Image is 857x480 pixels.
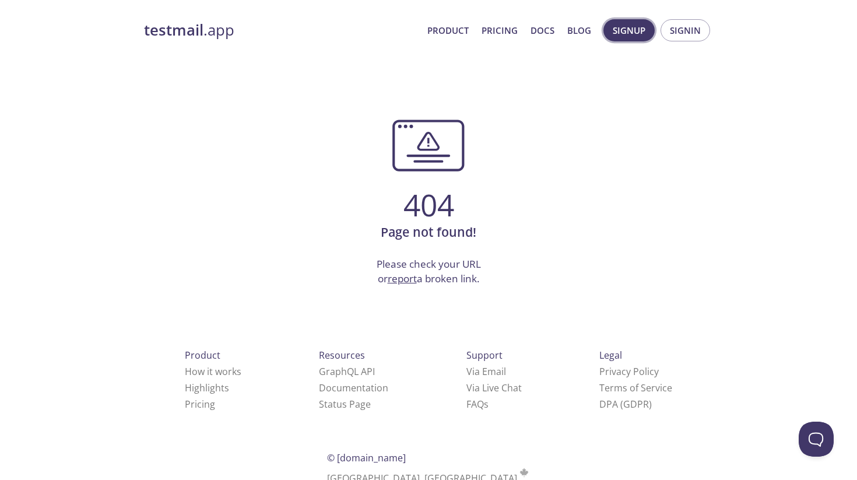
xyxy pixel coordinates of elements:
[185,365,241,378] a: How it works
[144,20,203,40] strong: testmail
[484,398,489,411] span: s
[599,349,622,362] span: Legal
[599,365,659,378] a: Privacy Policy
[144,20,418,40] a: testmail.app
[670,23,701,38] span: Signin
[144,222,713,242] h6: Page not found!
[319,398,371,411] a: Status Page
[603,19,655,41] button: Signup
[319,365,375,378] a: GraphQL API
[531,23,554,38] a: Docs
[319,349,365,362] span: Resources
[144,257,713,286] p: Please check your URL or a broken link.
[185,349,220,362] span: Product
[427,23,469,38] a: Product
[466,381,522,394] a: Via Live Chat
[319,381,388,394] a: Documentation
[599,398,652,411] a: DPA (GDPR)
[661,19,710,41] button: Signin
[144,187,713,222] h3: 404
[466,349,503,362] span: Support
[466,365,506,378] a: Via Email
[567,23,591,38] a: Blog
[613,23,645,38] span: Signup
[599,381,672,394] a: Terms of Service
[482,23,518,38] a: Pricing
[388,272,417,285] a: report
[799,422,834,457] iframe: Help Scout Beacon - Open
[327,451,406,464] span: © [DOMAIN_NAME]
[466,398,489,411] a: FAQ
[185,381,229,394] a: Highlights
[185,398,215,411] a: Pricing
